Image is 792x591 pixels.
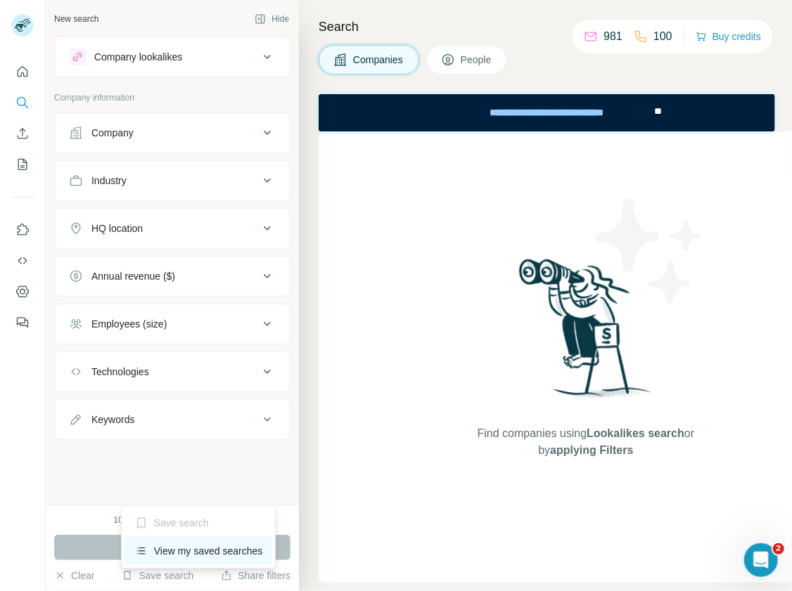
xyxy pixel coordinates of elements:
[91,365,149,379] div: Technologies
[124,537,273,565] div: View my saved searches
[353,53,404,67] span: Companies
[55,164,290,197] button: Industry
[586,188,713,314] img: Surfe Illustration - Stars
[11,279,34,304] button: Dashboard
[473,425,698,459] span: Find companies using or by
[744,543,778,577] iframe: Intercom live chat
[319,94,775,131] iframe: Banner
[55,40,290,74] button: Company lookalikes
[55,307,290,341] button: Employees (size)
[55,259,290,293] button: Annual revenue ($)
[603,28,622,45] p: 981
[11,217,34,242] button: Use Surfe on LinkedIn
[461,53,493,67] span: People
[113,514,231,526] div: 10000 search results remaining
[11,90,34,115] button: Search
[122,569,193,583] button: Save search
[91,174,127,188] div: Industry
[55,212,290,245] button: HQ location
[773,543,784,554] span: 2
[550,444,633,456] span: applying Filters
[91,317,167,331] div: Employees (size)
[11,152,34,177] button: My lists
[11,121,34,146] button: Enrich CSV
[54,91,290,104] p: Company information
[221,569,290,583] button: Share filters
[54,569,94,583] button: Clear
[513,255,659,412] img: Surfe Illustration - Woman searching with binoculars
[124,509,273,537] div: Save search
[91,413,134,427] div: Keywords
[55,355,290,389] button: Technologies
[245,8,299,30] button: Hide
[55,403,290,436] button: Keywords
[319,17,775,37] h4: Search
[91,269,175,283] div: Annual revenue ($)
[11,310,34,335] button: Feedback
[91,221,143,235] div: HQ location
[11,248,34,273] button: Use Surfe API
[587,427,684,439] span: Lookalikes search
[94,50,182,64] div: Company lookalikes
[11,59,34,84] button: Quick start
[653,28,672,45] p: 100
[696,27,761,46] button: Buy credits
[55,116,290,150] button: Company
[54,13,98,25] div: New search
[91,126,134,140] div: Company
